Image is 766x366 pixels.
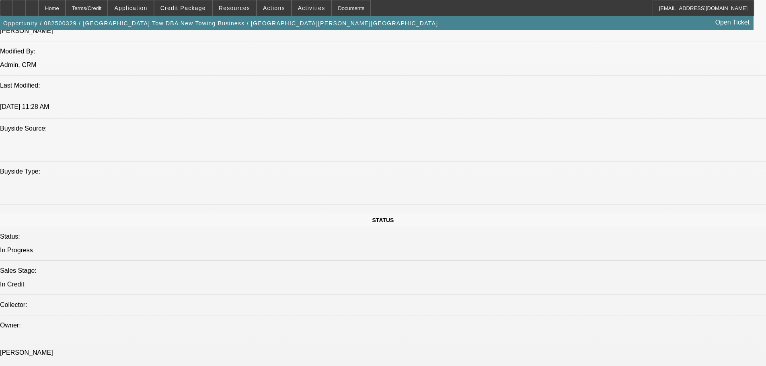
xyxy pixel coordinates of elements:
button: Activities [292,0,331,16]
button: Credit Package [154,0,212,16]
span: Resources [219,5,250,11]
span: STATUS [372,217,394,223]
button: Resources [213,0,256,16]
span: Application [114,5,147,11]
span: Actions [263,5,285,11]
button: Application [108,0,153,16]
a: Open Ticket [712,16,753,29]
span: Credit Package [160,5,206,11]
span: Opportunity / 082500329 / [GEOGRAPHIC_DATA] Tow DBA New Towing Business / [GEOGRAPHIC_DATA][PERSO... [3,20,438,27]
button: Actions [257,0,291,16]
span: Activities [298,5,325,11]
